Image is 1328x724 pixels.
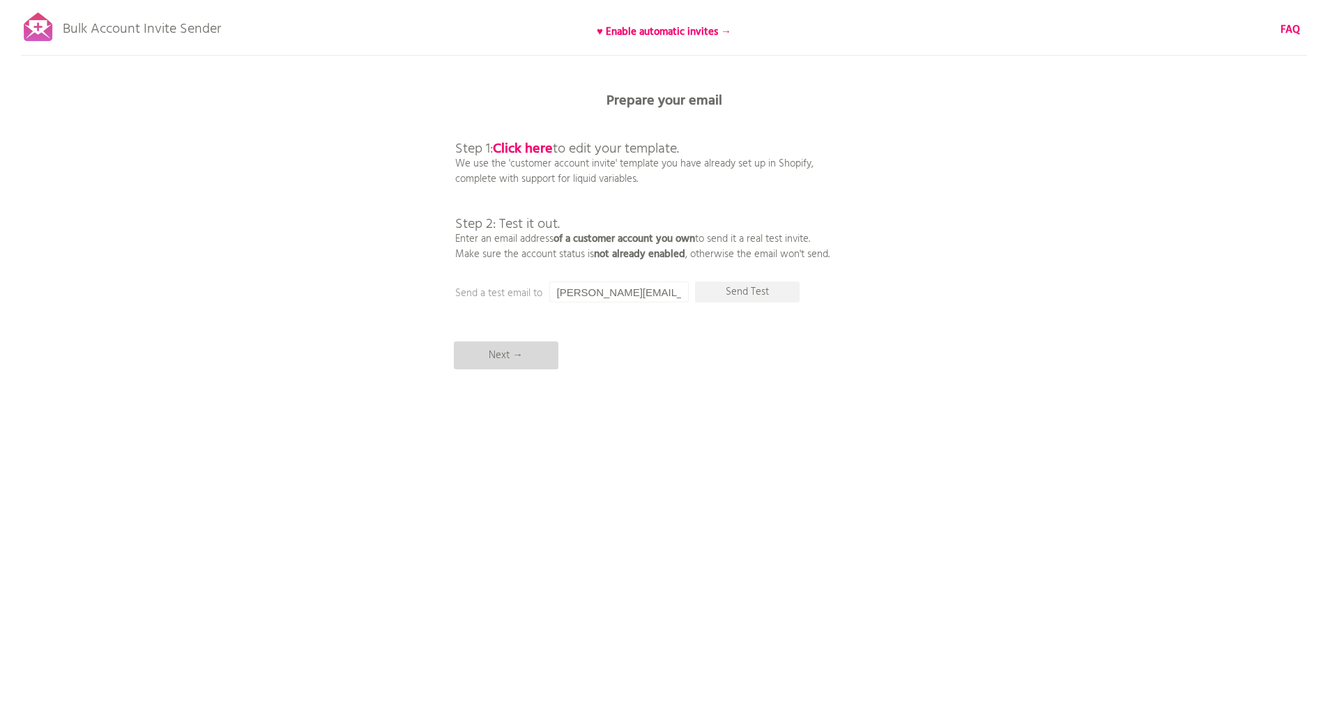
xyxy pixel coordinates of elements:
b: Prepare your email [606,90,722,112]
b: not already enabled [594,246,685,263]
a: Click here [493,138,553,160]
span: Step 1: to edit your template. [455,138,679,160]
span: Step 2: Test it out. [455,213,560,236]
p: Next → [454,341,558,369]
p: Send Test [695,282,800,302]
b: of a customer account you own [554,231,695,247]
b: ♥ Enable automatic invites → [597,24,731,40]
a: FAQ [1281,22,1300,38]
p: Bulk Account Invite Sender [63,8,221,43]
p: We use the 'customer account invite' template you have already set up in Shopify, complete with s... [455,111,830,262]
p: Send a test email to [455,286,734,301]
